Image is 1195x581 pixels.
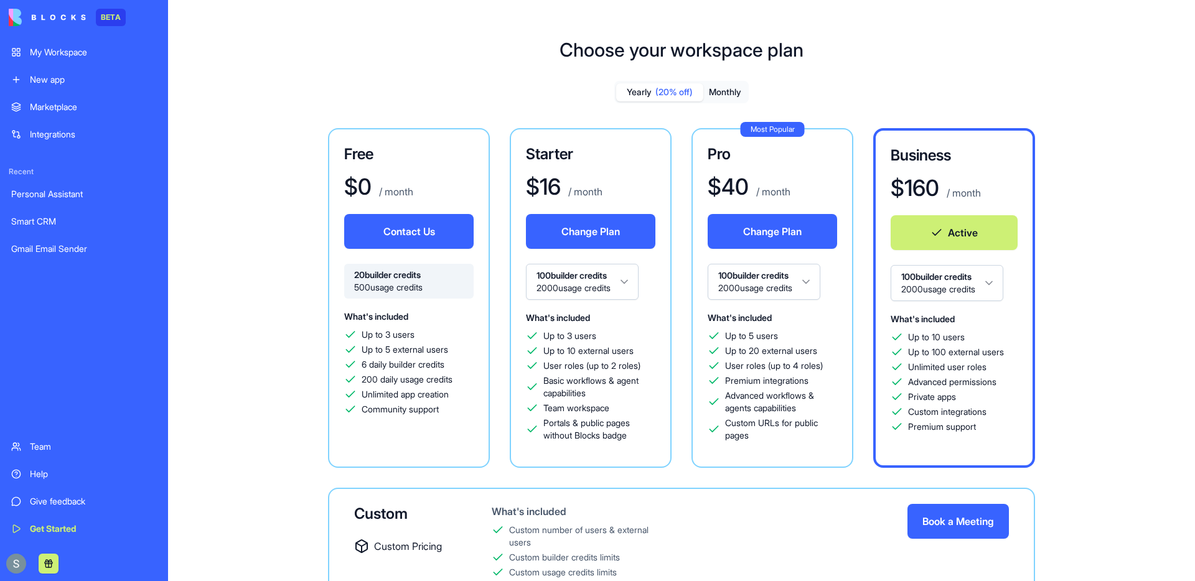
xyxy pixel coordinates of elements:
a: Team [4,434,164,459]
div: Custom [354,504,452,524]
span: What's included [526,312,590,323]
span: Advanced permissions [908,376,996,388]
div: Gmail Email Sender [11,243,157,255]
button: Active [891,215,1018,250]
div: New app [30,73,157,86]
div: Integrations [30,128,157,141]
a: BETA [9,9,126,26]
div: What's included [492,504,665,519]
div: Custom number of users & external users [509,524,665,549]
span: Up to 5 users [725,330,778,342]
span: Unlimited user roles [908,361,986,373]
a: Give feedback [4,489,164,514]
span: Team workspace [543,402,609,414]
span: User roles (up to 2 roles) [543,360,640,372]
button: Monthly [703,83,747,101]
img: logo [9,9,86,26]
div: My Workspace [30,46,157,58]
div: Team [30,440,157,453]
button: Yearly [616,83,703,101]
h1: $ 0 [344,174,372,199]
a: Smart CRM [4,209,164,234]
span: Up to 3 users [543,330,596,342]
button: Contact Us [344,214,474,249]
span: Up to 10 users [908,331,965,343]
img: ACg8ocKnDTHbS00rqwWSHQfXf8ia04QnQtz5EDX_Ef5UNrjqV-k=s96-c [6,554,26,574]
h3: Business [891,146,1018,165]
p: / month [377,184,413,199]
h1: Choose your workspace plan [560,39,804,61]
span: Portals & public pages without Blocks badge [543,417,655,442]
button: Change Plan [526,214,655,249]
a: Integrations [4,122,164,147]
div: Personal Assistant [11,188,157,200]
span: 6 daily builder credits [362,358,444,371]
a: Help [4,462,164,486]
div: Help [30,468,157,480]
h1: $ 40 [708,174,749,199]
div: BETA [96,9,126,26]
div: Smart CRM [11,215,157,228]
span: Premium support [908,421,976,433]
p: / month [566,184,602,199]
p: / month [754,184,790,199]
span: Private apps [908,391,956,403]
div: Give feedback [30,495,157,508]
span: Up to 10 external users [543,345,634,357]
span: 200 daily usage credits [362,373,452,386]
span: Custom Pricing [374,539,442,554]
a: Gmail Email Sender [4,236,164,261]
h3: Starter [526,144,655,164]
span: What's included [708,312,772,323]
a: Personal Assistant [4,182,164,207]
span: What's included [891,314,955,324]
div: Get Started [30,523,157,535]
h1: $ 160 [891,175,939,200]
a: My Workspace [4,40,164,65]
span: Advanced workflows & agents capabilities [725,389,837,414]
div: Custom usage credits limits [509,566,617,579]
span: Community support [362,403,439,416]
span: Basic workflows & agent capabilities [543,374,655,399]
button: Change Plan [708,214,837,249]
h3: Free [344,144,474,164]
span: Up to 5 external users [362,343,448,356]
a: New app [4,67,164,92]
span: Custom URLs for public pages [725,417,837,442]
span: 20 builder credits [354,269,464,281]
h3: Pro [708,144,837,164]
span: Recent [4,167,164,177]
span: Up to 100 external users [908,346,1004,358]
span: (20% off) [655,86,693,98]
p: / month [944,185,981,200]
a: Get Started [4,516,164,541]
span: 500 usage credits [354,281,464,294]
span: Custom integrations [908,406,986,418]
div: Marketplace [30,101,157,113]
span: User roles (up to 4 roles) [725,360,823,372]
div: Custom builder credits limits [509,551,620,564]
span: Unlimited app creation [362,388,449,401]
span: What's included [344,311,408,322]
button: Book a Meeting [907,504,1009,539]
span: Up to 20 external users [725,345,817,357]
div: Most Popular [741,122,805,137]
h1: $ 16 [526,174,561,199]
a: Marketplace [4,95,164,119]
span: Up to 3 users [362,328,415,341]
span: Premium integrations [725,374,808,387]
